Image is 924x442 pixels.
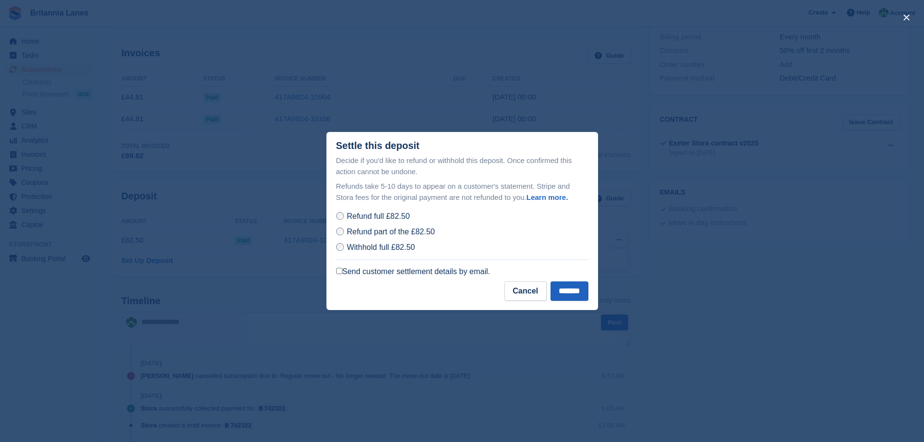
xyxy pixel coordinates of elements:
[899,10,914,25] button: close
[347,212,410,220] span: Refund full £82.50
[347,228,435,236] span: Refund part of the £82.50
[336,140,420,151] div: Settle this deposit
[336,268,342,274] input: Send customer settlement details by email.
[504,281,546,301] button: Cancel
[336,155,588,177] p: Decide if you'd like to refund or withhold this deposit. Once confirmed this action cannot be und...
[347,243,415,251] span: Withhold full £82.50
[336,267,490,277] label: Send customer settlement details by email.
[336,228,344,235] input: Refund part of the £82.50
[336,181,588,203] p: Refunds take 5-10 days to appear on a customer's statement. Stripe and Stora fees for the origina...
[336,243,344,251] input: Withhold full £82.50
[336,212,344,220] input: Refund full £82.50
[526,193,568,201] a: Learn more.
